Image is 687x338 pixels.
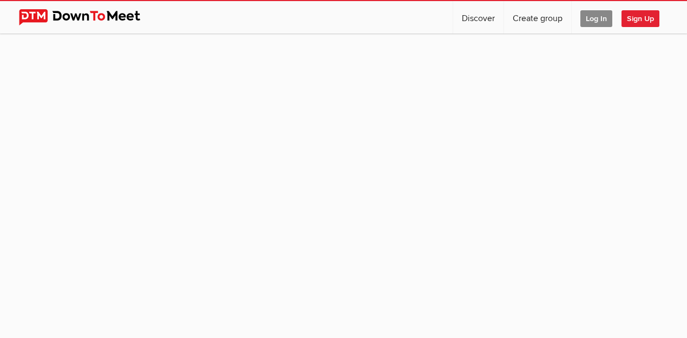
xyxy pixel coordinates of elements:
[19,9,157,25] img: DownToMeet
[504,1,571,34] a: Create group
[621,10,659,27] span: Sign Up
[621,1,668,34] a: Sign Up
[580,10,612,27] span: Log In
[572,1,621,34] a: Log In
[453,1,503,34] a: Discover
